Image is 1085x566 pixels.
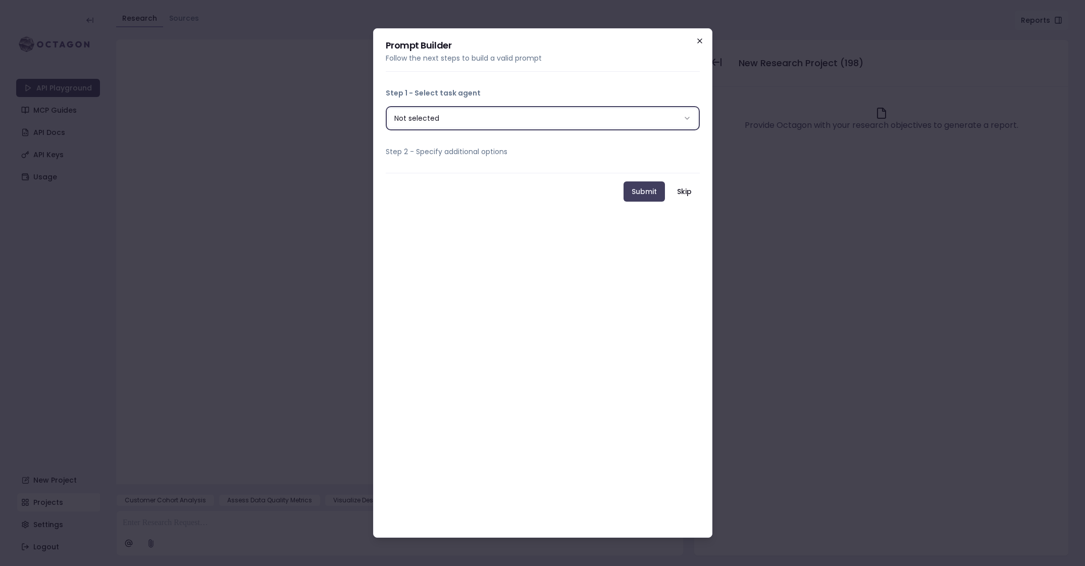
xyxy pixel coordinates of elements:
[669,181,700,202] button: Skip
[386,41,700,50] h2: Prompt Builder
[386,53,700,63] p: Follow the next steps to build a valid prompt
[386,138,700,165] button: Step 2 - Specify additional options
[386,106,700,130] div: Step 1 - Select task agent
[624,181,665,202] button: Submit
[386,80,700,106] button: Step 1 - Select task agent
